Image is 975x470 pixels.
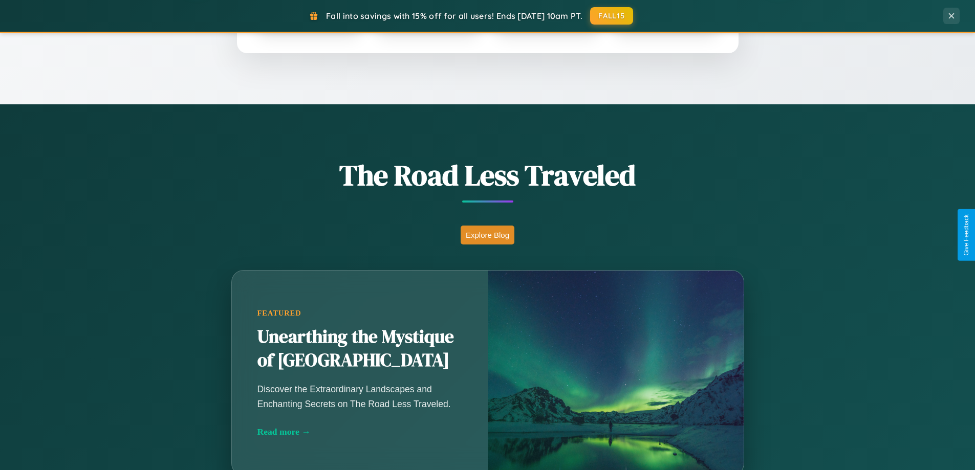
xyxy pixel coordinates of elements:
div: Read more → [257,427,462,437]
h2: Unearthing the Mystique of [GEOGRAPHIC_DATA] [257,325,462,372]
p: Discover the Extraordinary Landscapes and Enchanting Secrets on The Road Less Traveled. [257,382,462,411]
div: Featured [257,309,462,318]
h1: The Road Less Traveled [181,155,795,195]
span: Fall into savings with 15% off for all users! Ends [DATE] 10am PT. [326,11,582,21]
button: FALL15 [590,7,633,25]
div: Give Feedback [963,214,970,256]
button: Explore Blog [461,226,514,244]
